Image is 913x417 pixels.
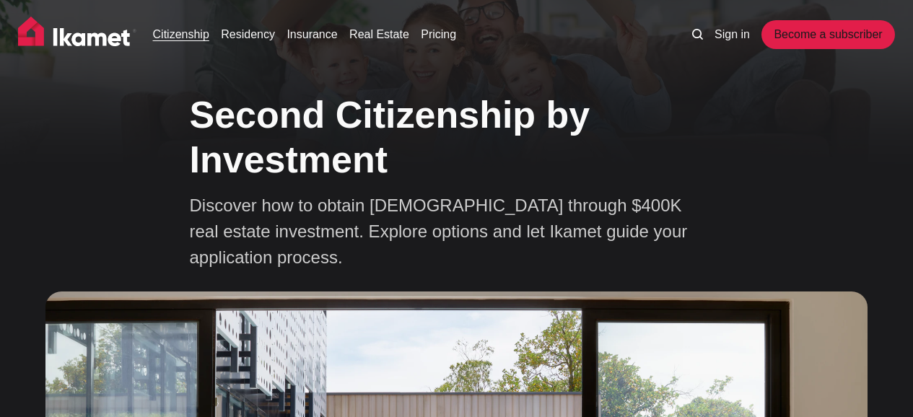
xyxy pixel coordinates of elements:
a: Pricing [421,26,456,43]
a: Real Estate [349,26,409,43]
a: Insurance [287,26,337,43]
h1: Second Citizenship by Investment [190,92,724,183]
a: Residency [221,26,275,43]
a: Sign in [715,26,750,43]
p: Discover how to obtain [DEMOGRAPHIC_DATA] through $400K real estate investment. Explore options a... [190,193,695,271]
img: Ikamet home [18,17,136,53]
a: Citizenship [153,26,209,43]
a: Become a subscriber [761,20,894,49]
